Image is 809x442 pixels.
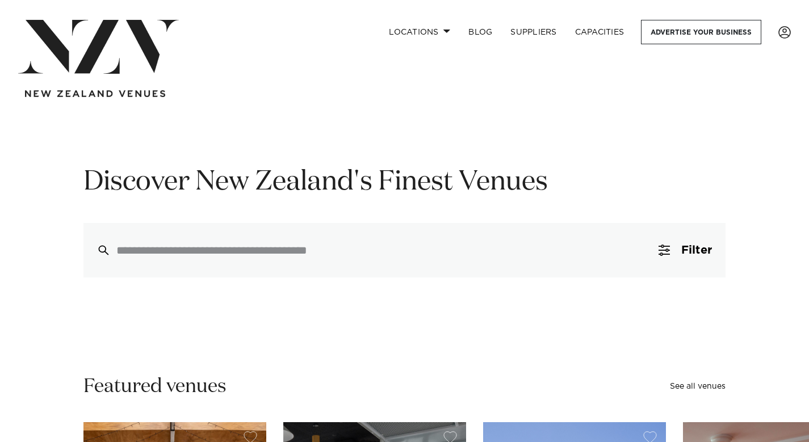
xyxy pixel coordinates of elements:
[83,165,726,200] h1: Discover New Zealand's Finest Venues
[681,245,712,256] span: Filter
[459,20,501,44] a: BLOG
[25,90,165,98] img: new-zealand-venues-text.png
[641,20,761,44] a: Advertise your business
[18,20,179,74] img: nzv-logo.png
[566,20,634,44] a: Capacities
[380,20,459,44] a: Locations
[670,382,726,390] a: See all venues
[83,374,227,399] h2: Featured venues
[501,20,565,44] a: SUPPLIERS
[645,223,726,277] button: Filter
